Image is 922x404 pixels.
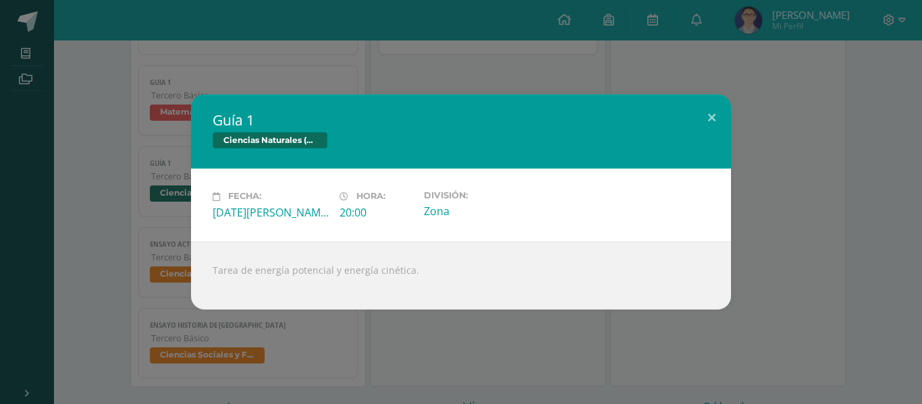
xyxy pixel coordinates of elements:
[356,192,385,202] span: Hora:
[424,204,540,219] div: Zona
[191,241,731,310] div: Tarea de energía potencial y energía cinética.
[213,132,327,148] span: Ciencias Naturales (Física Fundamental)
[340,205,413,220] div: 20:00
[424,190,540,200] label: División:
[228,192,261,202] span: Fecha:
[213,205,329,220] div: [DATE][PERSON_NAME]
[213,111,709,129] h2: Guía 1
[693,94,731,140] button: Close (Esc)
